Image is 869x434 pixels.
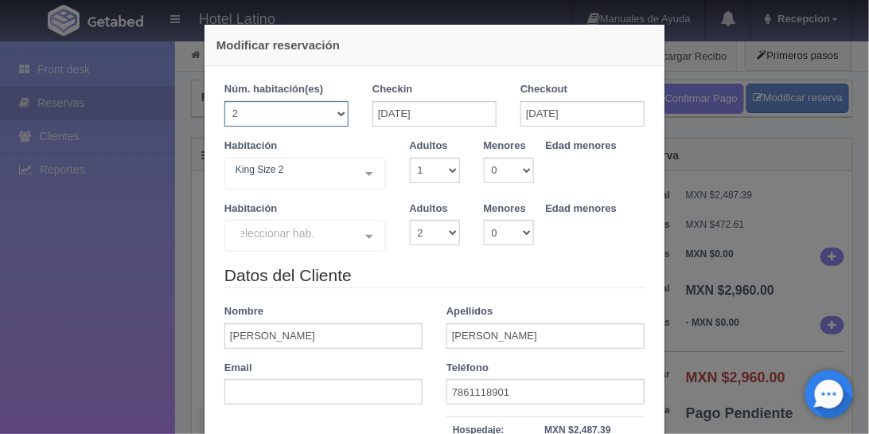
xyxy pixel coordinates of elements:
label: Habitación [224,201,277,217]
label: Adultos [410,139,448,154]
input: DD-MM-AAAA [372,101,497,127]
label: Habitación [224,139,277,154]
label: Edad menores [546,201,618,217]
legend: Datos del Cliente [224,264,645,288]
label: Edad menores [546,139,618,154]
label: Núm. habitación(es) [224,82,323,97]
label: Checkin [372,82,413,97]
h4: Modificar reservación [216,37,653,53]
label: Checkout [520,82,567,97]
label: Menores [484,139,526,154]
span: King Size 2 [232,162,353,178]
label: Nombre [224,304,263,319]
label: Teléfono [446,361,489,376]
input: DD-MM-AAAA [520,101,645,127]
input: Seleccionar hab. [232,162,241,187]
span: Seleccionar hab. [232,224,314,241]
label: Apellidos [446,304,493,319]
label: Email [224,361,252,376]
input: Seleccionar hab. [232,224,241,249]
label: Adultos [410,201,448,217]
label: Menores [484,201,526,217]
